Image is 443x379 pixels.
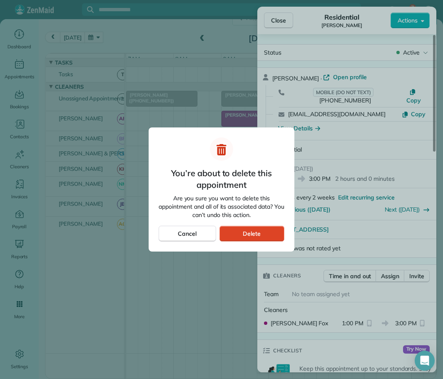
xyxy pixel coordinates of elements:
[243,229,261,238] span: Delete
[159,194,284,219] span: Are you sure you want to delete this appointment and all of its associated data? You can’t undo t...
[219,226,284,242] button: Delete
[159,226,216,242] button: Cancel
[159,167,284,191] span: You’re about to delete this appointment
[178,229,197,238] span: Cancel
